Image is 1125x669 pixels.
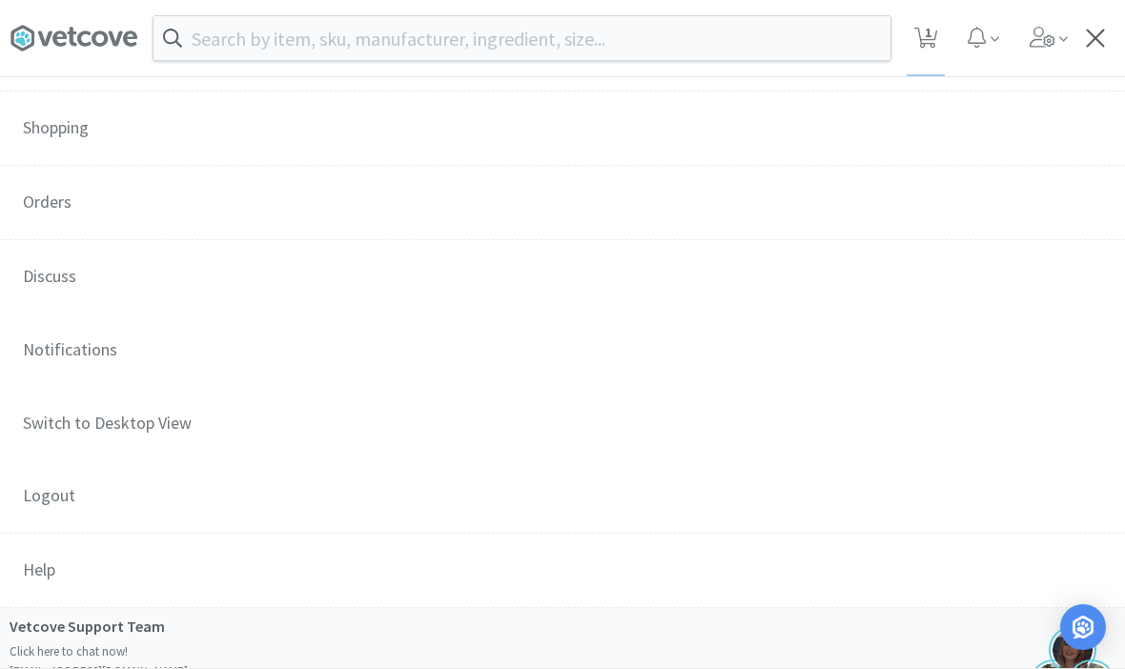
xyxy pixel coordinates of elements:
[10,618,200,636] h5: Vetcove Support Team
[1060,604,1106,650] div: Open Intercom Messenger
[153,16,890,60] input: Search by item, sku, manufacturer, ingredient, size...
[907,32,946,50] a: 1
[10,643,128,659] a: Click here to chat now!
